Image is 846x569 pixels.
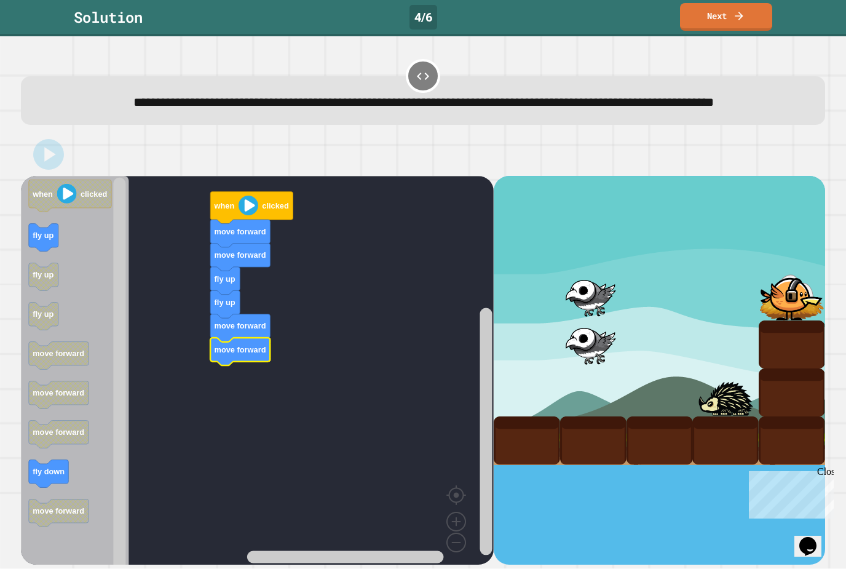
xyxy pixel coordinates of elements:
iframe: chat widget [744,466,834,519]
text: move forward [33,389,85,398]
text: fly down [33,468,65,477]
iframe: chat widget [794,520,834,557]
a: Next [680,3,772,31]
text: move forward [215,251,266,260]
text: fly up [33,310,54,319]
text: fly up [33,271,54,280]
div: 4 / 6 [409,5,437,30]
div: Solution [74,6,143,28]
text: move forward [215,322,266,331]
text: when [33,189,53,199]
text: fly up [33,231,54,241]
text: clicked [81,189,107,199]
text: move forward [215,345,266,354]
text: when [214,201,235,210]
text: move forward [33,428,85,437]
div: Chat with us now!Close [5,5,85,78]
text: fly up [215,274,235,284]
text: move forward [215,227,266,236]
text: clicked [263,201,289,210]
text: move forward [33,349,85,359]
div: Blockly Workspace [21,176,494,565]
text: move forward [33,507,85,516]
text: fly up [215,298,235,307]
